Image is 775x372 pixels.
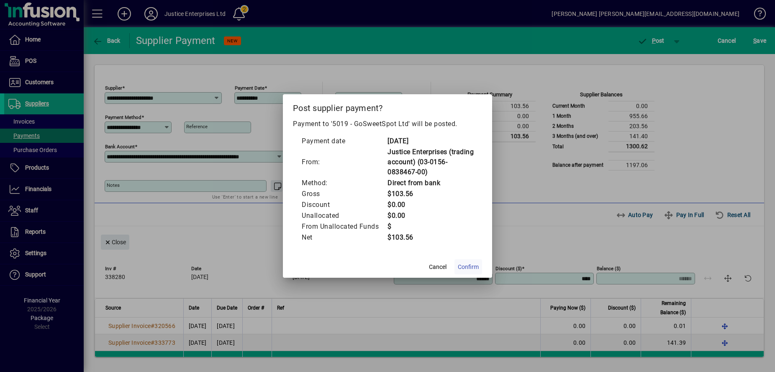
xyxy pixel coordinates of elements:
td: Unallocated [301,210,387,221]
td: $0.00 [387,210,474,221]
td: Justice Enterprises (trading account) (03-0156-0838467-00) [387,147,474,178]
span: Cancel [429,263,447,271]
td: [DATE] [387,136,474,147]
td: Net [301,232,387,243]
td: $ [387,221,474,232]
button: Confirm [454,259,482,274]
td: Discount [301,199,387,210]
button: Cancel [424,259,451,274]
td: Gross [301,189,387,199]
h2: Post supplier payment? [283,94,492,119]
td: Payment date [301,136,387,147]
td: Method: [301,178,387,189]
td: Direct from bank [387,178,474,189]
td: $103.56 [387,189,474,199]
td: $103.56 [387,232,474,243]
span: Confirm [458,263,479,271]
td: $0.00 [387,199,474,210]
td: From Unallocated Funds [301,221,387,232]
p: Payment to '5019 - GoSweetSpot Ltd' will be posted. [293,119,482,129]
td: From: [301,147,387,178]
